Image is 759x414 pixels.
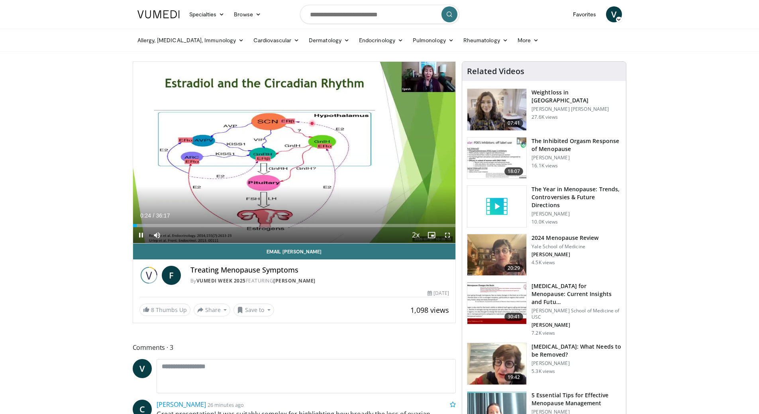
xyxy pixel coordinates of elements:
span: 8 [151,306,154,314]
a: [PERSON_NAME] [273,277,316,284]
p: 5.3K views [531,368,555,375]
a: Cardiovascular [249,32,304,48]
p: [PERSON_NAME] [531,360,621,367]
button: Pause [133,227,149,243]
a: 20:29 2024 Menopause Review Yale School of Medicine [PERSON_NAME] 4.5K views [467,234,621,276]
a: 30:41 [MEDICAL_DATA] for Menopause: Current Insights and Futu… [PERSON_NAME] School of Medicine o... [467,282,621,336]
p: [PERSON_NAME] [531,251,598,258]
a: Browse [229,6,266,22]
span: / [153,212,155,219]
a: Allergy, [MEDICAL_DATA], Immunology [133,32,249,48]
div: Progress Bar [133,224,456,227]
a: Endocrinology [354,32,408,48]
button: Enable picture-in-picture mode [424,227,439,243]
img: 47271b8a-94f4-49c8-b914-2a3d3af03a9e.150x105_q85_crop-smart_upscale.jpg [467,283,526,324]
a: 19:42 [MEDICAL_DATA]: What Needs to be Removed? [PERSON_NAME] 5.3K views [467,343,621,385]
h4: Treating Menopause Symptoms [190,266,449,275]
h3: 5 Essential Tips for Effective Menopause Management [531,391,621,407]
span: 30:41 [504,313,524,321]
a: [PERSON_NAME] [157,400,206,409]
a: V [133,359,152,378]
button: Playback Rate [408,227,424,243]
small: 26 minutes ago [208,401,244,408]
button: Save to [233,304,274,316]
a: Specialties [184,6,229,22]
span: 07:41 [504,119,524,127]
a: Favorites [568,6,601,22]
p: [PERSON_NAME] [PERSON_NAME] [531,106,621,112]
a: Dermatology [304,32,354,48]
p: [PERSON_NAME] [531,211,621,217]
h3: The Year in Menopause: Trends, Controversies & Future Directions [531,185,621,209]
img: VuMedi Logo [137,10,180,18]
span: 19:42 [504,373,524,381]
p: [PERSON_NAME] [531,322,621,328]
p: 16.1K views [531,163,558,169]
button: Fullscreen [439,227,455,243]
a: V [606,6,622,22]
a: Email [PERSON_NAME] [133,243,456,259]
a: More [513,32,543,48]
a: Vumedi Week 2025 [196,277,246,284]
img: 9983fed1-7565-45be-8934-aef1103ce6e2.150x105_q85_crop-smart_upscale.jpg [467,89,526,130]
img: Vumedi Week 2025 [139,266,159,285]
h4: Related Videos [467,67,524,76]
p: 27.6K views [531,114,558,120]
button: Mute [149,227,165,243]
span: 20:29 [504,264,524,272]
h3: [MEDICAL_DATA]: What Needs to be Removed? [531,343,621,359]
div: [DATE] [428,290,449,297]
p: 7.2K views [531,330,555,336]
span: 36:17 [156,212,170,219]
img: video_placeholder_short.svg [467,186,526,227]
a: 8 Thumbs Up [139,304,190,316]
a: 07:41 Weightloss in [GEOGRAPHIC_DATA] [PERSON_NAME] [PERSON_NAME] 27.6K views [467,88,621,131]
input: Search topics, interventions [300,5,459,24]
button: Share [194,304,231,316]
span: 0:24 [140,212,151,219]
a: Pulmonology [408,32,459,48]
img: 283c0f17-5e2d-42ba-a87c-168d447cdba4.150x105_q85_crop-smart_upscale.jpg [467,137,526,179]
p: Yale School of Medicine [531,243,598,250]
h3: [MEDICAL_DATA] for Menopause: Current Insights and Futu… [531,282,621,306]
p: [PERSON_NAME] School of Medicine of USC [531,308,621,320]
img: 692f135d-47bd-4f7e-b54d-786d036e68d3.150x105_q85_crop-smart_upscale.jpg [467,234,526,276]
img: 4d0a4bbe-a17a-46ab-a4ad-f5554927e0d3.150x105_q85_crop-smart_upscale.jpg [467,343,526,385]
video-js: Video Player [133,62,456,243]
p: [PERSON_NAME] [531,155,621,161]
h3: The Inhibited Orgasm Response of Menopause [531,137,621,153]
a: 18:07 The Inhibited Orgasm Response of Menopause [PERSON_NAME] 16.1K views [467,137,621,179]
a: F [162,266,181,285]
div: By FEATURING [190,277,449,285]
h3: Weightloss in [GEOGRAPHIC_DATA] [531,88,621,104]
a: The Year in Menopause: Trends, Controversies & Future Directions [PERSON_NAME] 10.0K views [467,185,621,228]
span: Comments 3 [133,342,456,353]
span: 1,098 views [410,305,449,315]
p: 10.0K views [531,219,558,225]
p: 4.5K views [531,259,555,266]
a: Rheumatology [459,32,513,48]
span: 18:07 [504,167,524,175]
h3: 2024 Menopause Review [531,234,598,242]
